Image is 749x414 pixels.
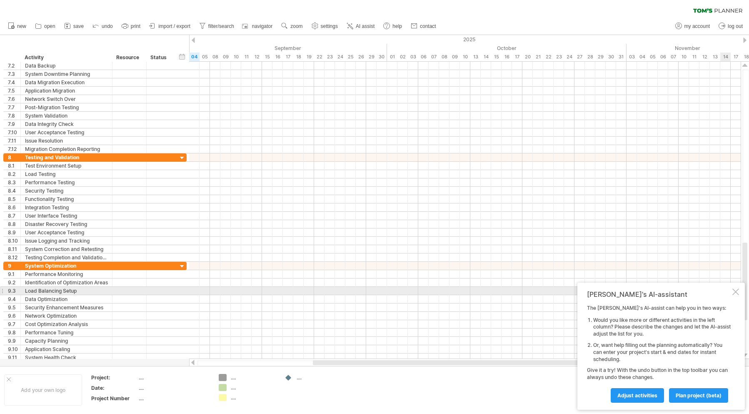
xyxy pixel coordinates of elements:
[392,23,402,29] span: help
[8,287,20,295] div: 9.3
[231,384,276,391] div: ....
[8,128,20,136] div: 7.10
[290,23,302,29] span: zoom
[279,21,305,32] a: zoom
[25,329,108,336] div: Performance Tuning
[25,70,108,78] div: System Downtime Planning
[720,53,731,61] div: Friday, 14 November 2025
[689,53,699,61] div: Tuesday, 11 November 2025
[25,112,108,120] div: System Validation
[8,245,20,253] div: 8.11
[25,312,108,320] div: Network Optimization
[409,21,439,32] a: contact
[25,345,108,353] div: Application Scaling
[25,337,108,345] div: Capacity Planning
[731,53,741,61] div: Monday, 17 November 2025
[668,53,679,61] div: Friday, 7 November 2025
[25,162,108,170] div: Test Environment Setup
[460,53,470,61] div: Friday, 10 October 2025
[377,53,387,61] div: Tuesday, 30 September 2025
[73,23,84,29] span: save
[543,53,554,61] div: Wednesday, 22 October 2025
[8,270,20,278] div: 9.1
[8,95,20,103] div: 7.6
[25,78,108,86] div: Data Migration Execution
[717,21,745,32] a: log out
[356,23,374,29] span: AI assist
[252,53,262,61] div: Friday, 12 September 2025
[197,21,237,32] a: filter/search
[522,53,533,61] div: Monday, 20 October 2025
[502,53,512,61] div: Thursday, 16 October 2025
[418,53,429,61] div: Monday, 6 October 2025
[8,178,20,186] div: 8.3
[158,23,190,29] span: import / export
[241,21,275,32] a: navigator
[272,53,283,61] div: Tuesday, 16 September 2025
[8,187,20,195] div: 8.4
[8,312,20,320] div: 9.6
[8,337,20,345] div: 9.9
[481,53,491,61] div: Tuesday, 14 October 2025
[8,87,20,95] div: 7.5
[8,162,20,170] div: 8.1
[231,374,276,381] div: ....
[25,270,108,278] div: Performance Monitoring
[397,53,408,61] div: Thursday, 2 October 2025
[189,53,200,61] div: Thursday, 4 September 2025
[699,53,710,61] div: Wednesday, 12 November 2025
[25,262,108,270] div: System Optimization
[366,53,377,61] div: Monday, 29 September 2025
[25,95,108,103] div: Network Switch Over
[616,53,627,61] div: Friday, 31 October 2025
[102,23,113,29] span: undo
[679,53,689,61] div: Monday, 10 November 2025
[25,253,108,261] div: Testing Completion and Validation Report
[147,21,193,32] a: import / export
[262,53,272,61] div: Monday, 15 September 2025
[325,53,335,61] div: Tuesday, 23 September 2025
[25,228,108,236] div: User Acceptance Testing
[44,23,55,29] span: open
[387,53,397,61] div: Wednesday, 1 October 2025
[4,374,82,406] div: Add your own logo
[25,120,108,128] div: Data Integrity Check
[120,21,143,32] a: print
[8,203,20,211] div: 8.6
[25,320,108,328] div: Cost Optimization Analysis
[345,53,356,61] div: Thursday, 25 September 2025
[470,53,481,61] div: Monday, 13 October 2025
[585,53,595,61] div: Tuesday, 28 October 2025
[25,304,108,311] div: Security Enhancement Measures
[627,53,637,61] div: Monday, 3 November 2025
[314,53,325,61] div: Monday, 22 September 2025
[449,53,460,61] div: Thursday, 9 October 2025
[8,170,20,178] div: 8.2
[345,21,377,32] a: AI assist
[25,53,107,62] div: Activity
[231,53,241,61] div: Wednesday, 10 September 2025
[25,170,108,178] div: Load Testing
[617,392,657,399] span: Adjust activities
[231,394,276,401] div: ....
[25,279,108,286] div: Identification of Optimization Areas
[283,53,293,61] div: Wednesday, 17 September 2025
[606,53,616,61] div: Thursday, 30 October 2025
[25,103,108,111] div: Post-Migration Testing
[252,23,272,29] span: navigator
[8,103,20,111] div: 7.7
[8,320,20,328] div: 9.7
[593,317,731,338] li: Would you like more or different activities in the left column? Please describe the changes and l...
[381,21,404,32] a: help
[512,53,522,61] div: Friday, 17 October 2025
[8,212,20,220] div: 8.7
[33,21,58,32] a: open
[25,128,108,136] div: User Acceptance Testing
[25,195,108,203] div: Functionality Testing
[25,145,108,153] div: Migration Completion Reporting
[728,23,743,29] span: log out
[574,53,585,61] div: Monday, 27 October 2025
[139,374,209,381] div: ....
[91,395,137,402] div: Project Number
[8,354,20,361] div: 9.11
